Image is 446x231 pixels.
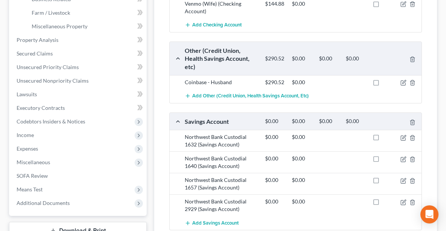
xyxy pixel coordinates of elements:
[261,155,288,162] div: $0.00
[17,37,58,43] span: Property Analysis
[11,74,147,88] a: Unsecured Nonpriority Claims
[181,198,261,213] div: Northwest Bank Custodial 2929 (Savings Account)
[261,118,288,125] div: $0.00
[181,133,261,148] div: Northwest Bank Custodial 1632 (Savings Account)
[11,169,147,183] a: SOFA Review
[181,46,261,71] div: Other (Credit Union, Health Savings Account, etc)
[192,22,242,28] span: Add Checking Account
[288,55,315,62] div: $0.00
[315,118,342,125] div: $0.00
[185,89,309,103] button: Add Other (Credit Union, Health Savings Account, etc)
[181,79,261,86] div: Coinbase - Husband
[420,205,438,223] div: Open Intercom Messenger
[11,60,147,74] a: Unsecured Priority Claims
[185,18,242,32] button: Add Checking Account
[17,200,70,206] span: Additional Documents
[17,91,37,97] span: Lawsuits
[17,64,79,70] span: Unsecured Priority Claims
[11,101,147,115] a: Executory Contracts
[17,118,85,125] span: Codebtors Insiders & Notices
[17,132,34,138] span: Income
[288,155,315,162] div: $0.00
[261,79,288,86] div: $290.52
[261,133,288,141] div: $0.00
[261,176,288,184] div: $0.00
[17,105,65,111] span: Executory Contracts
[315,55,342,62] div: $0.00
[185,216,239,230] button: Add Savings Account
[32,9,70,16] span: Farm / Livestock
[261,198,288,205] div: $0.00
[32,23,87,29] span: Miscellaneous Property
[26,6,147,20] a: Farm / Livestock
[26,20,147,33] a: Miscellaneous Property
[11,88,147,101] a: Lawsuits
[342,118,369,125] div: $0.00
[17,186,43,192] span: Means Test
[17,172,48,179] span: SOFA Review
[261,55,288,62] div: $290.52
[288,118,315,125] div: $0.00
[181,176,261,191] div: Northwest Bank Custodial 1657 (Savings Account)
[288,198,315,205] div: $0.00
[17,77,89,84] span: Unsecured Nonpriority Claims
[288,176,315,184] div: $0.00
[288,79,315,86] div: $0.00
[17,145,38,152] span: Expenses
[181,155,261,170] div: Northwest Bank Custodial 1640 (Savings Account)
[11,33,147,47] a: Property Analysis
[17,159,50,165] span: Miscellaneous
[342,55,369,62] div: $0.00
[192,220,239,226] span: Add Savings Account
[288,133,315,141] div: $0.00
[11,47,147,60] a: Secured Claims
[181,117,261,125] div: Savings Account
[17,50,53,57] span: Secured Claims
[192,93,309,99] span: Add Other (Credit Union, Health Savings Account, etc)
